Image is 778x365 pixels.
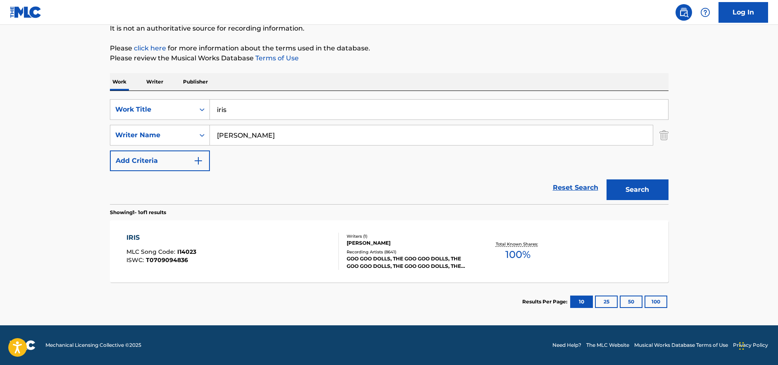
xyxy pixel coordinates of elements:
[126,248,177,255] span: MLC Song Code :
[505,247,531,262] span: 100 %
[347,239,471,247] div: [PERSON_NAME]
[126,256,146,264] span: ISWC :
[110,43,669,53] p: Please for more information about the terms used in the database.
[10,340,36,350] img: logo
[45,341,141,349] span: Mechanical Licensing Collective © 2025
[347,233,471,239] div: Writers ( 1 )
[110,73,129,91] p: Work
[679,7,689,17] img: search
[496,241,540,247] p: Total Known Shares:
[634,341,728,349] a: Musical Works Database Terms of Use
[110,99,669,204] form: Search Form
[134,44,166,52] a: click here
[676,4,692,21] a: Public Search
[110,209,166,216] p: Showing 1 - 1 of 1 results
[193,156,203,166] img: 9d2ae6d4665cec9f34b9.svg
[620,296,642,308] button: 50
[595,296,618,308] button: 25
[737,325,778,365] iframe: Chat Widget
[700,7,710,17] img: help
[146,256,188,264] span: T0709094836
[645,296,667,308] button: 100
[570,296,593,308] button: 10
[254,54,299,62] a: Terms of Use
[739,334,744,358] div: Drag
[719,2,768,23] a: Log In
[144,73,166,91] p: Writer
[110,220,669,282] a: IRISMLC Song Code:I14023ISWC:T0709094836Writers (1)[PERSON_NAME]Recording Artists (8641)GOO GOO D...
[697,4,714,21] div: Help
[347,255,471,270] div: GOO GOO DOLLS, THE GOO GOO DOLLS, THE GOO GOO DOLLS, THE GOO GOO DOLLS, THE GOO GOO DOLLS
[522,298,569,305] p: Results Per Page:
[586,341,629,349] a: The MLC Website
[181,73,210,91] p: Publisher
[733,341,768,349] a: Privacy Policy
[110,150,210,171] button: Add Criteria
[552,341,581,349] a: Need Help?
[10,6,42,18] img: MLC Logo
[110,24,669,33] p: It is not an authoritative source for recording information.
[115,130,190,140] div: Writer Name
[659,125,669,146] img: Delete Criterion
[126,233,196,243] div: IRIS
[607,179,669,200] button: Search
[347,249,471,255] div: Recording Artists ( 8641 )
[549,179,602,197] a: Reset Search
[110,53,669,63] p: Please review the Musical Works Database
[115,105,190,115] div: Work Title
[177,248,196,255] span: I14023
